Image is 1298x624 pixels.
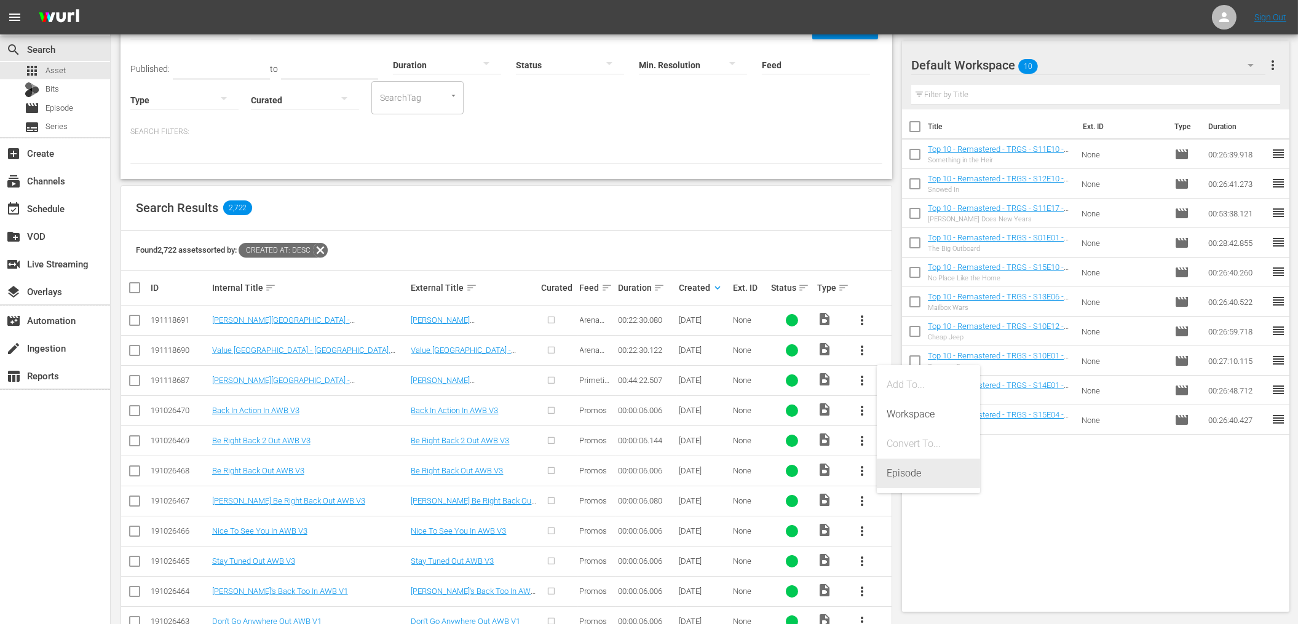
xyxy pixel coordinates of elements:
td: 00:28:42.855 [1203,228,1271,258]
a: Top 10 - Remastered - TRGS - S12E10 - Snowed In [928,174,1069,192]
td: 00:26:40.260 [1203,258,1271,287]
div: None [733,436,767,445]
span: Episode [1174,176,1189,191]
a: [PERSON_NAME] Be Right Back Out AWB V3 [411,496,537,515]
span: more_vert [855,494,869,508]
button: more_vert [847,426,877,456]
a: Back In Action In AWB V3 [212,406,299,415]
td: None [1077,199,1169,228]
th: Type [1167,109,1201,144]
span: keyboard_arrow_down [712,282,723,293]
span: Promos [580,556,607,566]
div: Convert To... [887,429,970,459]
span: Video [817,492,832,507]
td: 00:26:48.712 [1203,376,1271,405]
span: Promos [580,436,607,445]
div: [DATE] [679,376,729,385]
div: 00:44:22.507 [618,376,676,385]
span: Asset [46,65,66,77]
span: reorder [1271,235,1286,250]
span: Schedule [6,202,21,216]
a: [PERSON_NAME]'s Back Too In AWB V1 [212,586,348,596]
div: Created [679,280,729,295]
td: 00:26:59.718 [1203,317,1271,346]
button: Open [448,90,459,101]
span: Video [817,432,832,447]
a: [PERSON_NAME]'s Back Too In AWB V1 [411,586,536,605]
span: Arena Series in 30 [580,346,610,373]
a: Top 10 - Remastered - TRGS - S10E01 - Sausage Envy [928,351,1069,369]
span: Episode [1174,324,1189,339]
a: Value [GEOGRAPHIC_DATA] - [GEOGRAPHIC_DATA], [GEOGRAPHIC_DATA] [212,346,395,364]
div: 191118687 [151,376,208,385]
span: reorder [1271,264,1286,279]
th: Duration [1201,109,1275,144]
span: Found 2,722 assets sorted by: [136,245,328,255]
span: sort [654,282,665,293]
div: [PERSON_NAME] Does New Years [928,215,1072,223]
div: [DATE] [679,315,729,325]
span: Primetime [580,376,612,394]
div: Ext. ID [733,283,767,293]
div: No Place Like the Home [928,274,1072,282]
button: more_vert [847,336,877,365]
div: [DATE] [679,406,729,415]
a: Be Right Back Out AWB V3 [411,466,504,475]
th: Title [928,109,1075,144]
span: Overlays [6,285,21,299]
span: more_vert [855,584,869,599]
div: 191026469 [151,436,208,445]
td: None [1077,169,1169,199]
td: None [1077,287,1169,317]
a: Top 10 - Remastered - TRGS - S15E10 - No Place Like the Home [928,263,1069,281]
td: 00:27:10.115 [1203,346,1271,376]
span: Episode [1174,206,1189,221]
a: [PERSON_NAME][GEOGRAPHIC_DATA] - [GEOGRAPHIC_DATA], [GEOGRAPHIC_DATA] [212,315,365,334]
td: 00:26:40.522 [1203,287,1271,317]
span: Episode [1174,294,1189,309]
div: 191026467 [151,496,208,505]
div: 00:00:06.080 [618,496,676,505]
div: 191026464 [151,586,208,596]
a: [PERSON_NAME][GEOGRAPHIC_DATA] - [GEOGRAPHIC_DATA], [GEOGRAPHIC_DATA] - World Finals [411,376,535,413]
span: more_vert [855,373,869,388]
div: None [733,496,767,505]
td: 00:26:41.273 [1203,169,1271,199]
div: Default Workspace [911,48,1265,82]
td: None [1077,317,1169,346]
a: Top 10 - Remastered - TRGS - S01E01 - The Big Outboard [928,233,1069,251]
div: [DATE] [679,556,729,566]
span: Episode [1174,353,1189,368]
div: Type [817,280,844,295]
div: 191118691 [151,315,208,325]
span: Bits [46,83,59,95]
a: [PERSON_NAME][GEOGRAPHIC_DATA] - [GEOGRAPHIC_DATA], [GEOGRAPHIC_DATA] [411,315,490,352]
a: Stay Tuned Out AWB V3 [411,556,494,566]
a: [PERSON_NAME][GEOGRAPHIC_DATA] - [GEOGRAPHIC_DATA], [GEOGRAPHIC_DATA] - World Finals [212,376,391,403]
span: Series [25,120,39,135]
span: sort [466,282,477,293]
div: 00:00:06.144 [618,436,676,445]
span: 10 [1018,53,1038,79]
div: Workspace [887,400,970,429]
button: more_vert [847,577,877,606]
div: [DATE] [679,586,729,596]
div: 00:00:06.006 [618,406,676,415]
span: Episode [1174,383,1189,398]
div: ID [151,283,208,293]
span: more_vert [855,343,869,358]
span: reorder [1271,382,1286,397]
div: No Tell Boatel [928,422,1072,430]
div: 00:22:30.122 [618,346,676,355]
div: Add To... [887,370,970,400]
span: more_vert [855,554,869,569]
span: Video [817,312,832,326]
span: Episode [1174,265,1189,280]
span: Promos [580,466,607,475]
a: Top 10 - Remastered - TRGS - S14E01 - Red's Hot Sauce [928,381,1069,399]
span: Search Results [136,200,218,215]
div: Mailbox Wars [928,304,1072,312]
div: Duration [618,280,676,295]
span: more_vert [855,433,869,448]
button: more_vert [1265,50,1280,80]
